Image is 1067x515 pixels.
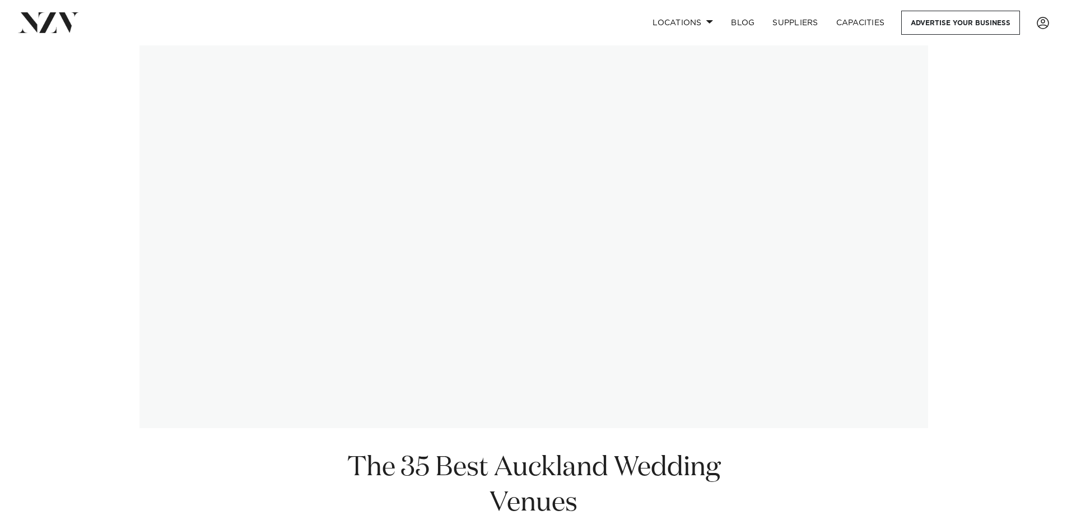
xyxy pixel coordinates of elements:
a: Advertise your business [901,11,1020,35]
img: nzv-logo.png [18,12,79,33]
a: Locations [644,11,722,35]
a: Capacities [827,11,894,35]
a: SUPPLIERS [763,11,827,35]
a: BLOG [722,11,763,35]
